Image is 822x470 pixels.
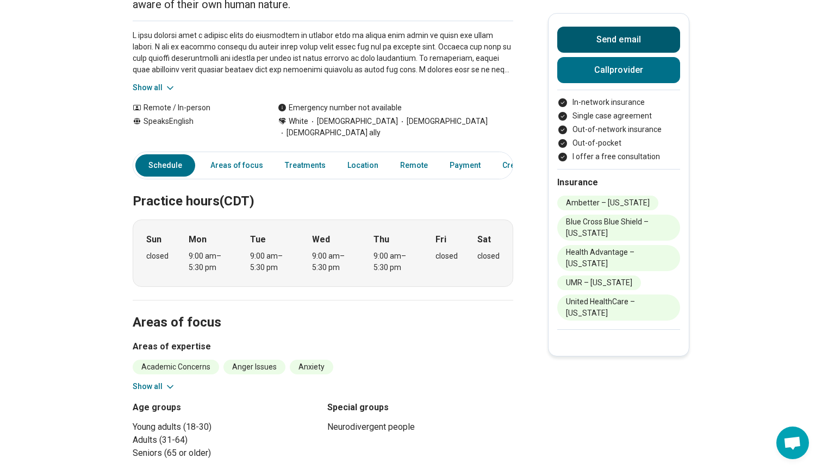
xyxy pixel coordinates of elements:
button: Show all [133,381,176,392]
strong: Thu [373,233,389,246]
a: Payment [443,154,487,177]
li: UMR – [US_STATE] [557,275,641,290]
li: I offer a free consultation [557,151,680,162]
li: Young adults (18-30) [133,421,319,434]
h3: Special groups [327,401,513,414]
span: [DEMOGRAPHIC_DATA] [398,116,488,127]
li: Health Advantage – [US_STATE] [557,245,680,271]
span: [DEMOGRAPHIC_DATA] [308,116,398,127]
strong: Wed [312,233,330,246]
strong: Mon [189,233,207,246]
li: Academic Concerns [133,360,219,374]
div: 9:00 am – 5:30 pm [250,250,292,273]
h2: Insurance [557,176,680,189]
div: 9:00 am – 5:30 pm [312,250,354,273]
a: Areas of focus [204,154,270,177]
p: L ipsu dolorsi amet c adipisc elits do eiusmodtem in utlabor etdo ma aliqua enim admin ve quisn e... [133,30,513,76]
strong: Fri [435,233,446,246]
div: Speaks English [133,116,256,139]
strong: Tue [250,233,266,246]
h3: Areas of expertise [133,340,513,353]
a: Credentials [496,154,550,177]
li: Blue Cross Blue Shield – [US_STATE] [557,215,680,241]
div: 9:00 am – 5:30 pm [373,250,415,273]
li: Anger Issues [223,360,285,374]
a: Location [341,154,385,177]
li: Ambetter – [US_STATE] [557,196,658,210]
div: closed [477,250,500,262]
li: United HealthCare – [US_STATE] [557,294,680,321]
h2: Areas of focus [133,287,513,332]
li: Out-of-network insurance [557,124,680,135]
li: Anxiety [290,360,333,374]
li: Out-of-pocket [557,137,680,149]
span: White [289,116,308,127]
div: 9:00 am – 5:30 pm [189,250,231,273]
li: Adults (31-64) [133,434,319,447]
a: Treatments [278,154,332,177]
a: Remote [394,154,434,177]
div: closed [435,250,458,262]
li: Seniors (65 or older) [133,447,319,460]
div: closed [146,250,169,262]
button: Send email [557,27,680,53]
span: [DEMOGRAPHIC_DATA] ally [278,127,381,139]
button: Callprovider [557,57,680,83]
h3: Age groups [133,401,319,414]
div: Emergency number not available [278,102,402,114]
strong: Sun [146,233,161,246]
li: Single case agreement [557,110,680,122]
div: Remote / In-person [133,102,256,114]
div: Open chat [776,427,809,459]
button: Show all [133,82,176,93]
li: Neurodivergent people [327,421,513,434]
strong: Sat [477,233,491,246]
a: Schedule [135,154,195,177]
ul: Payment options [557,97,680,162]
div: When does the program meet? [133,220,513,287]
li: In-network insurance [557,97,680,108]
h2: Practice hours (CDT) [133,166,513,211]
